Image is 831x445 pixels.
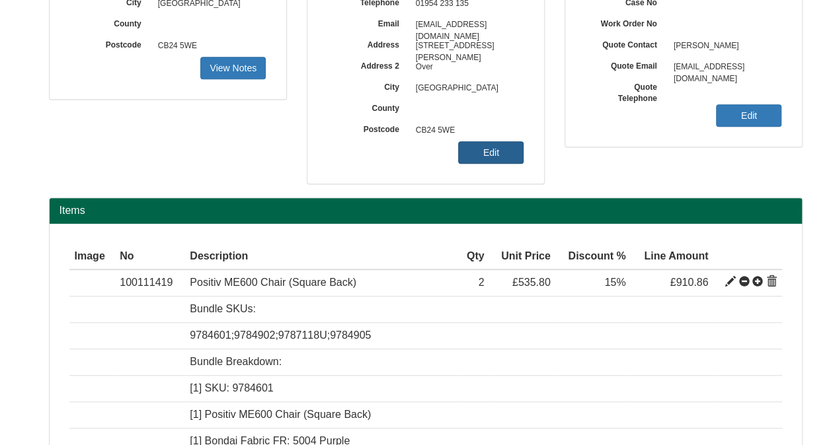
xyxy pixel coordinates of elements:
[556,244,631,270] th: Discount %
[667,57,782,78] span: [EMAIL_ADDRESS][DOMAIN_NAME]
[458,141,524,164] a: Edit
[200,57,266,79] a: View Notes
[327,120,409,135] label: Postcode
[667,36,782,57] span: [PERSON_NAME]
[670,277,709,288] span: £910.86
[716,104,781,127] a: Edit
[151,36,266,57] span: CB24 5WE
[190,356,282,367] span: Bundle Breakdown:
[458,244,489,270] th: Qty
[190,382,273,394] span: [1] SKU: 9784601
[190,409,371,420] span: [1] Positiv ME600 Chair (Square Back)
[59,205,792,217] h2: Items
[190,329,371,341] span: 9784601;9784902;9787118U;9784905
[327,99,409,114] label: County
[184,244,458,270] th: Description
[409,120,524,141] span: CB24 5WE
[409,15,524,36] span: [EMAIL_ADDRESS][DOMAIN_NAME]
[327,57,409,72] label: Address 2
[69,244,115,270] th: Image
[114,269,184,296] td: 100111419
[409,36,524,57] span: [STREET_ADDRESS][PERSON_NAME]
[190,277,356,288] span: Positiv ME600 Chair (Square Back)
[69,15,151,30] label: County
[409,57,524,78] span: Over
[631,244,713,270] th: Line Amount
[585,15,667,30] label: Work Order No
[585,57,667,72] label: Quote Email
[585,78,667,104] label: Quote Telephone
[604,277,625,288] span: 15%
[490,244,556,270] th: Unit Price
[585,36,667,51] label: Quote Contact
[69,36,151,51] label: Postcode
[409,78,524,99] span: [GEOGRAPHIC_DATA]
[327,15,409,30] label: Email
[512,277,551,288] span: £535.80
[190,303,256,314] span: Bundle SKUs:
[327,36,409,51] label: Address
[327,78,409,93] label: City
[114,244,184,270] th: No
[479,277,485,288] span: 2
